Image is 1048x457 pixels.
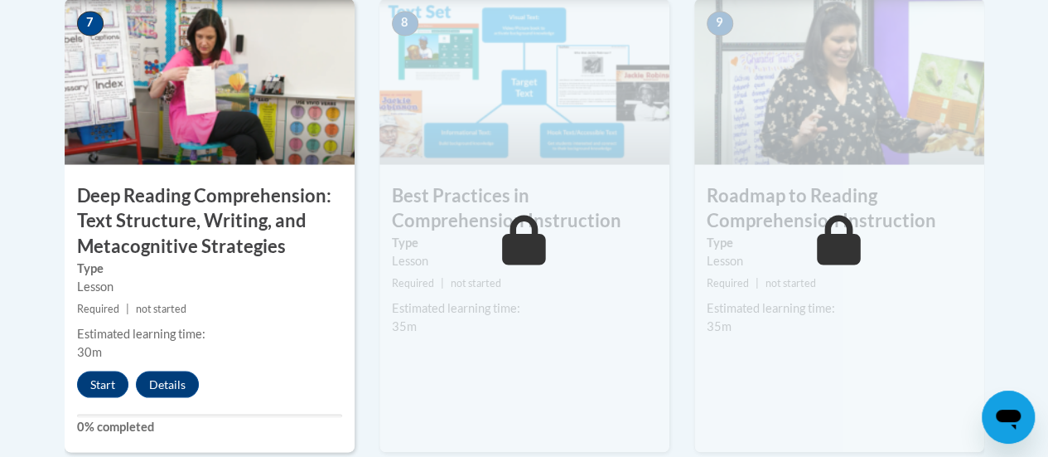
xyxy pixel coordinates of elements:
[392,276,434,289] span: Required
[77,302,119,314] span: Required
[392,318,417,333] span: 35m
[707,299,972,317] div: Estimated learning time:
[379,182,669,234] h3: Best Practices in Comprehension Instruction
[756,276,759,289] span: |
[707,11,733,36] span: 9
[77,417,342,435] label: 0% completed
[126,302,129,314] span: |
[694,182,984,234] h3: Roadmap to Reading Comprehension Instruction
[65,182,355,259] h3: Deep Reading Comprehension: Text Structure, Writing, and Metacognitive Strategies
[392,299,657,317] div: Estimated learning time:
[451,276,501,289] span: not started
[441,276,444,289] span: |
[392,11,418,36] span: 8
[707,276,749,289] span: Required
[77,371,128,397] button: Start
[136,371,199,397] button: Details
[707,318,732,333] span: 35m
[77,324,342,343] div: Estimated learning time:
[707,251,972,270] div: Lesson
[77,277,342,295] div: Lesson
[765,276,816,289] span: not started
[77,11,104,36] span: 7
[392,251,657,270] div: Lesson
[77,344,102,358] span: 30m
[392,233,657,251] label: Type
[707,233,972,251] label: Type
[982,391,1035,444] iframe: Button to launch messaging window
[77,259,342,277] label: Type
[136,302,186,314] span: not started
